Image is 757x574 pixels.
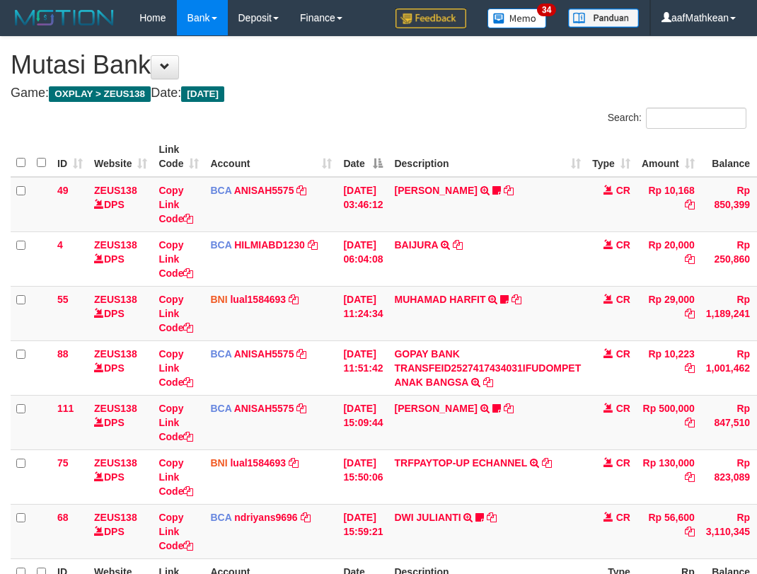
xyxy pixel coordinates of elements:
[57,185,69,196] span: 49
[88,177,153,232] td: DPS
[685,199,695,210] a: Copy Rp 10,168 to clipboard
[210,348,231,360] span: BCA
[57,239,63,251] span: 4
[337,504,388,558] td: [DATE] 15:59:21
[94,294,137,305] a: ZEUS138
[296,185,306,196] a: Copy ANISAH5575 to clipboard
[504,403,514,414] a: Copy KAREN ADELIN MARTH to clipboard
[88,137,153,177] th: Website: activate to sort column ascending
[616,239,630,251] span: CR
[210,185,231,196] span: BCA
[11,86,746,101] h4: Game: Date:
[394,348,581,388] a: GOPAY BANK TRANSFEID2527417434031IFUDOMPET ANAK BANGSA
[483,377,493,388] a: Copy GOPAY BANK TRANSFEID2527417434031IFUDOMPET ANAK BANGSA to clipboard
[94,457,137,469] a: ZEUS138
[158,348,193,388] a: Copy Link Code
[616,512,630,523] span: CR
[11,51,746,79] h1: Mutasi Bank
[487,8,547,28] img: Button%20Memo.svg
[94,512,137,523] a: ZEUS138
[636,286,700,340] td: Rp 29,000
[57,512,69,523] span: 68
[394,185,477,196] a: [PERSON_NAME]
[685,308,695,319] a: Copy Rp 29,000 to clipboard
[230,294,286,305] a: lual1584693
[616,185,630,196] span: CR
[394,512,461,523] a: DWI JULIANTI
[308,239,318,251] a: Copy HILMIABD1230 to clipboard
[504,185,514,196] a: Copy INA PAUJANAH to clipboard
[337,395,388,449] td: [DATE] 15:09:44
[210,239,231,251] span: BCA
[210,512,231,523] span: BCA
[234,512,298,523] a: ndriyans9696
[636,340,700,395] td: Rp 10,223
[57,457,69,469] span: 75
[700,449,756,504] td: Rp 823,089
[636,504,700,558] td: Rp 56,600
[700,340,756,395] td: Rp 1,001,462
[88,449,153,504] td: DPS
[88,504,153,558] td: DPS
[636,231,700,286] td: Rp 20,000
[685,526,695,537] a: Copy Rp 56,600 to clipboard
[234,348,294,360] a: ANISAH5575
[568,8,639,28] img: panduan.png
[646,108,746,129] input: Search:
[616,403,630,414] span: CR
[301,512,311,523] a: Copy ndriyans9696 to clipboard
[158,457,193,497] a: Copy Link Code
[700,137,756,177] th: Balance
[700,177,756,232] td: Rp 850,399
[49,86,151,102] span: OXPLAY > ZEUS138
[700,286,756,340] td: Rp 1,189,241
[685,362,695,374] a: Copy Rp 10,223 to clipboard
[94,185,137,196] a: ZEUS138
[700,231,756,286] td: Rp 250,860
[57,403,74,414] span: 111
[94,348,137,360] a: ZEUS138
[153,137,204,177] th: Link Code: activate to sort column ascending
[685,417,695,428] a: Copy Rp 500,000 to clipboard
[487,512,497,523] a: Copy DWI JULIANTI to clipboard
[94,403,137,414] a: ZEUS138
[700,504,756,558] td: Rp 3,110,345
[158,294,193,333] a: Copy Link Code
[394,403,477,414] a: [PERSON_NAME]
[636,137,700,177] th: Amount: activate to sort column ascending
[453,239,463,251] a: Copy BAIJURA to clipboard
[296,348,306,360] a: Copy ANISAH5575 to clipboard
[616,348,630,360] span: CR
[88,395,153,449] td: DPS
[289,457,299,469] a: Copy lual1584693 to clipboard
[636,449,700,504] td: Rp 130,000
[52,137,88,177] th: ID: activate to sort column ascending
[337,231,388,286] td: [DATE] 06:04:08
[158,185,193,224] a: Copy Link Code
[337,137,388,177] th: Date: activate to sort column descending
[537,4,556,16] span: 34
[337,286,388,340] td: [DATE] 11:24:34
[210,457,227,469] span: BNI
[586,137,636,177] th: Type: activate to sort column ascending
[289,294,299,305] a: Copy lual1584693 to clipboard
[234,403,294,414] a: ANISAH5575
[230,457,286,469] a: lual1584693
[210,294,227,305] span: BNI
[394,294,485,305] a: MUHAMAD HARFIT
[394,239,438,251] a: BAIJURA
[337,177,388,232] td: [DATE] 03:46:12
[88,286,153,340] td: DPS
[394,457,526,469] a: TRFPAYTOP-UP ECHANNEL
[395,8,466,28] img: Feedback.jpg
[608,108,746,129] label: Search:
[685,253,695,265] a: Copy Rp 20,000 to clipboard
[337,340,388,395] td: [DATE] 11:51:42
[296,403,306,414] a: Copy ANISAH5575 to clipboard
[181,86,224,102] span: [DATE]
[542,457,552,469] a: Copy TRFPAYTOP-UP ECHANNEL to clipboard
[88,340,153,395] td: DPS
[234,185,294,196] a: ANISAH5575
[204,137,337,177] th: Account: activate to sort column ascending
[512,294,521,305] a: Copy MUHAMAD HARFIT to clipboard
